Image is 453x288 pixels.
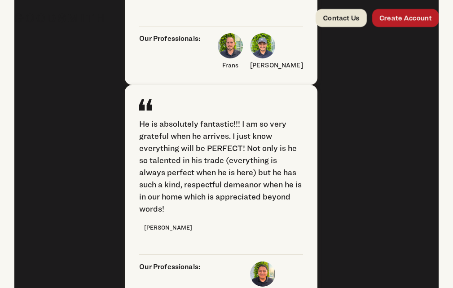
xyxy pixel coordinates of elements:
[316,9,367,27] a: Contact Us
[139,224,192,231] small: – [PERSON_NAME]
[139,118,303,215] div: He is absolutely fantastic!!! I am so very grateful when he arrives. I just know everything will ...
[139,99,152,111] img: Quote Icon
[139,33,200,71] p: Our Professionals:
[14,13,104,22] img: Goodsmith
[218,60,243,71] p: Frans
[250,60,303,71] p: [PERSON_NAME]
[372,9,439,27] a: Create Account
